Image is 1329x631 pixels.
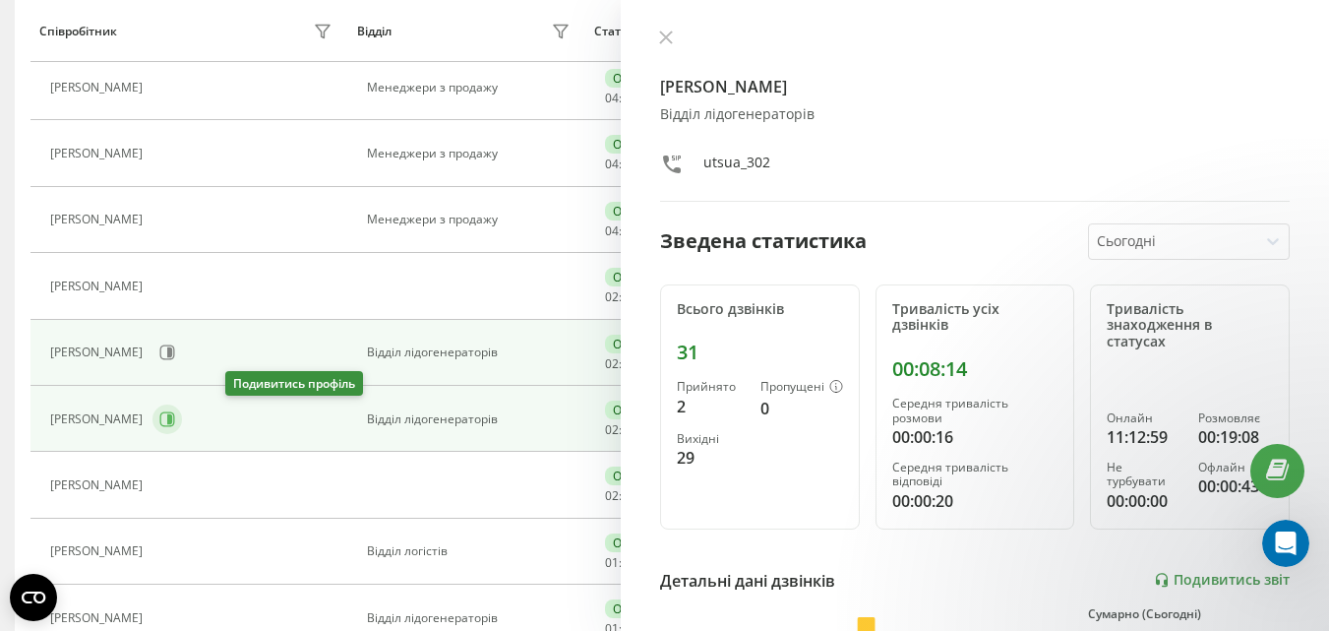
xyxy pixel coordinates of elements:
p: Привет! 👋 [39,140,354,173]
div: : : [605,158,652,171]
div: [PERSON_NAME] [50,544,148,558]
span: Чат [184,455,210,469]
div: Онлайн [605,534,667,552]
div: [PERSON_NAME] [50,611,148,625]
span: 04 [605,90,619,106]
div: Подивитись профіль [225,371,363,396]
button: Поиск по статьям [29,379,365,418]
div: Обычно мы отвечаем в течение менее минуты [40,302,329,344]
div: : : [605,290,652,304]
div: Всього дзвінків [677,301,843,318]
div: Співробітник [39,25,117,38]
div: Отправить сообщениеОбычно мы отвечаем в течение менее минуты [20,265,374,360]
div: [PERSON_NAME] [50,280,148,293]
div: Відділ лідогенераторів [367,412,574,426]
div: 0 [760,397,843,420]
div: Онлайн [605,335,667,353]
div: [PERSON_NAME] [50,147,148,160]
div: utsua_302 [703,153,770,181]
div: Середня тривалість відповіді [892,461,1058,489]
div: Відділ [357,25,392,38]
span: 02 [605,288,619,305]
div: [PERSON_NAME] [50,213,148,226]
div: Детальні дані дзвінків [660,569,835,593]
div: 00:00:00 [1107,489,1181,513]
div: Тривалість знаходження в статусах [1107,301,1273,350]
span: 04 [605,156,619,172]
img: logo [39,37,171,68]
div: 00:00:43 [1198,474,1273,498]
div: : : [605,423,652,437]
button: Open CMP widget [10,574,57,621]
button: Чат [131,406,262,484]
div: Онлайн [605,599,667,618]
div: 2 [677,395,745,418]
div: : : [605,92,652,105]
div: : : [605,489,652,503]
div: Вихідні [677,432,745,446]
div: Прийнято [677,380,745,394]
div: Менеджери з продажу [367,147,574,160]
div: Закрыть [338,32,374,67]
div: Сумарно (Сьогодні) [1088,607,1290,621]
div: 00:00:20 [892,489,1058,513]
div: Менеджери з продажу [367,81,574,95]
p: Чем мы можем помочь? [39,173,354,240]
div: : : [605,224,652,238]
div: [PERSON_NAME] [50,478,148,492]
div: Онлайн [605,69,667,88]
div: Середня тривалість розмови [892,397,1058,425]
div: 00:00:16 [892,425,1058,449]
img: Profile image for Ringostat [248,32,287,71]
span: Помощь [298,455,357,469]
div: 00:19:08 [1198,425,1273,449]
div: 29 [677,446,745,470]
div: Відділ лідогенераторів [367,611,574,625]
div: Тривалість усіх дзвінків [892,301,1058,335]
div: Онлайн [605,268,667,286]
div: 00:08:14 [892,357,1058,381]
div: : : [605,357,652,371]
div: Офлайн [1198,461,1273,474]
div: Відділ лідогенераторів [660,106,1290,123]
span: 02 [605,487,619,504]
span: 01 [605,554,619,571]
div: Менеджери з продажу [367,213,574,226]
div: : : [605,556,652,570]
span: Главная [33,455,98,469]
div: Розмовляє [1198,411,1273,425]
div: [PERSON_NAME] [50,346,148,359]
div: Онлайн [1107,411,1181,425]
span: 02 [605,421,619,438]
span: Поиск по статьям [40,389,179,410]
div: Онлайн [605,202,667,221]
a: Подивитись звіт [1154,572,1290,589]
h4: [PERSON_NAME] [660,75,1290,98]
span: 02 [605,355,619,372]
div: Пропущені [760,380,843,396]
div: Онлайн [605,401,667,419]
div: Онлайн [605,135,667,154]
div: [PERSON_NAME] [50,412,148,426]
img: Profile image for Olena [211,32,250,71]
iframe: Intercom live chat [1262,520,1309,567]
div: 31 [677,341,843,364]
div: [PERSON_NAME] [50,81,148,95]
div: Зведена статистика [660,226,867,256]
div: Не турбувати [1107,461,1181,489]
div: Отправить сообщение [40,282,329,302]
button: Помощь [263,406,393,484]
div: Онлайн [605,467,667,485]
div: Відділ лідогенераторів [367,346,574,359]
span: 04 [605,222,619,239]
div: Відділ логістів [367,544,574,558]
div: 11:12:59 [1107,425,1181,449]
div: Статус [594,25,633,38]
img: Profile image for Oleksandr [285,32,325,71]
